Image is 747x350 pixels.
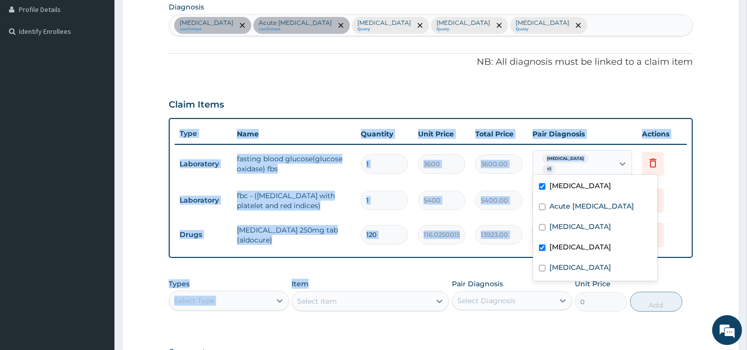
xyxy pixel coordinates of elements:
[232,124,356,144] th: Name
[416,21,425,30] span: remove selection option
[232,186,356,216] td: fbc - ([MEDICAL_DATA] with platelet and red indices)
[175,155,232,173] td: Laboratory
[457,296,516,306] div: Select Diagnosis
[175,226,232,244] td: Drugs
[452,279,503,289] label: Pair Diagnosis
[232,149,356,179] td: fasting blood glucose(glucose oxidase) fbs
[357,27,411,32] small: Query
[574,21,583,30] span: remove selection option
[630,292,682,312] button: Add
[495,21,504,30] span: remove selection option
[528,124,637,144] th: Pair Diagnosis
[549,242,611,252] label: [MEDICAL_DATA]
[542,154,589,164] span: [MEDICAL_DATA]
[516,19,569,27] p: [MEDICAL_DATA]
[413,124,470,144] th: Unit Price
[516,27,569,32] small: Query
[174,296,214,306] div: Select Type
[542,164,556,174] span: + 1
[259,19,332,27] p: Acute [MEDICAL_DATA]
[436,19,490,27] p: [MEDICAL_DATA]
[549,262,611,272] label: [MEDICAL_DATA]
[180,19,233,27] p: [MEDICAL_DATA]
[549,181,611,191] label: [MEDICAL_DATA]
[232,220,356,250] td: [MEDICAL_DATA] 250mg tab (aldocure)
[169,56,693,69] p: NB: All diagnosis must be linked to a claim item
[470,124,528,144] th: Total Price
[549,201,634,211] label: Acute [MEDICAL_DATA]
[175,191,232,210] td: Laboratory
[336,21,345,30] span: remove selection option
[175,124,232,143] th: Type
[292,279,309,289] label: Item
[58,109,137,210] span: We're online!
[575,279,611,289] label: Unit Price
[436,27,490,32] small: Query
[169,2,204,12] label: Diagnosis
[549,222,611,232] label: [MEDICAL_DATA]
[169,280,190,288] label: Types
[259,27,332,32] small: confirmed
[18,50,40,75] img: d_794563401_company_1708531726252_794563401
[356,124,413,144] th: Quantity
[180,27,233,32] small: confirmed
[163,5,187,29] div: Minimize live chat window
[169,100,224,111] h3: Claim Items
[52,56,167,69] div: Chat with us now
[357,19,411,27] p: [MEDICAL_DATA]
[637,124,687,144] th: Actions
[5,239,190,274] textarea: Type your message and hit 'Enter'
[238,21,247,30] span: remove selection option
